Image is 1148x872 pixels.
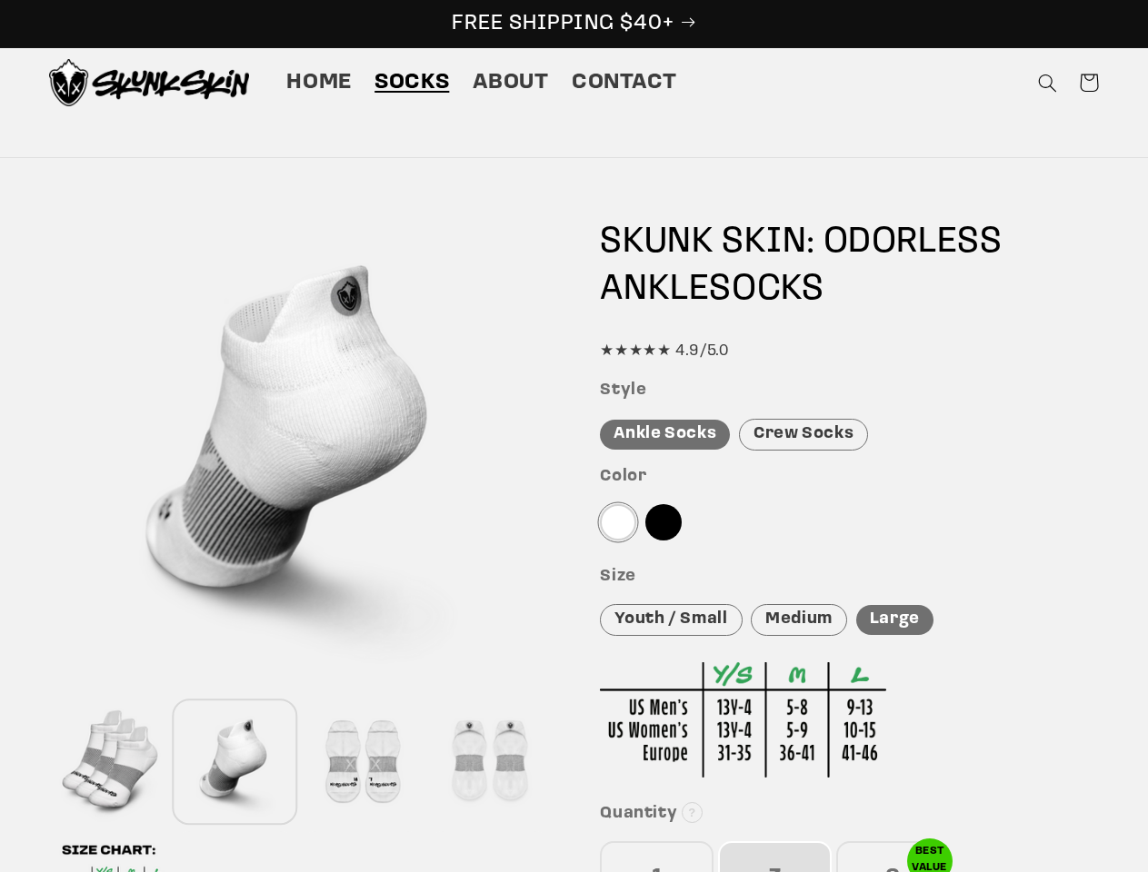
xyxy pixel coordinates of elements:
[364,57,461,108] a: Socks
[572,69,676,97] span: Contact
[374,69,449,97] span: Socks
[19,10,1129,38] p: FREE SHIPPING $40+
[600,381,1099,401] h3: Style
[600,272,709,308] span: ANKLE
[600,219,1099,313] h1: SKUNK SKIN: ODORLESS SOCKS
[739,419,868,451] div: Crew Socks
[600,567,1099,588] h3: Size
[286,69,352,97] span: Home
[600,467,1099,488] h3: Color
[560,57,688,108] a: Contact
[473,69,549,97] span: About
[856,605,933,635] div: Large
[600,804,1099,825] h3: Quantity
[600,604,742,636] div: Youth / Small
[49,59,249,106] img: Skunk Skin Anti-Odor Socks.
[461,57,560,108] a: About
[751,604,847,636] div: Medium
[275,57,364,108] a: Home
[600,662,886,778] img: Sizing Chart
[600,420,730,450] div: Ankle Socks
[1026,62,1068,104] summary: Search
[600,338,1099,365] div: ★★★★★ 4.9/5.0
